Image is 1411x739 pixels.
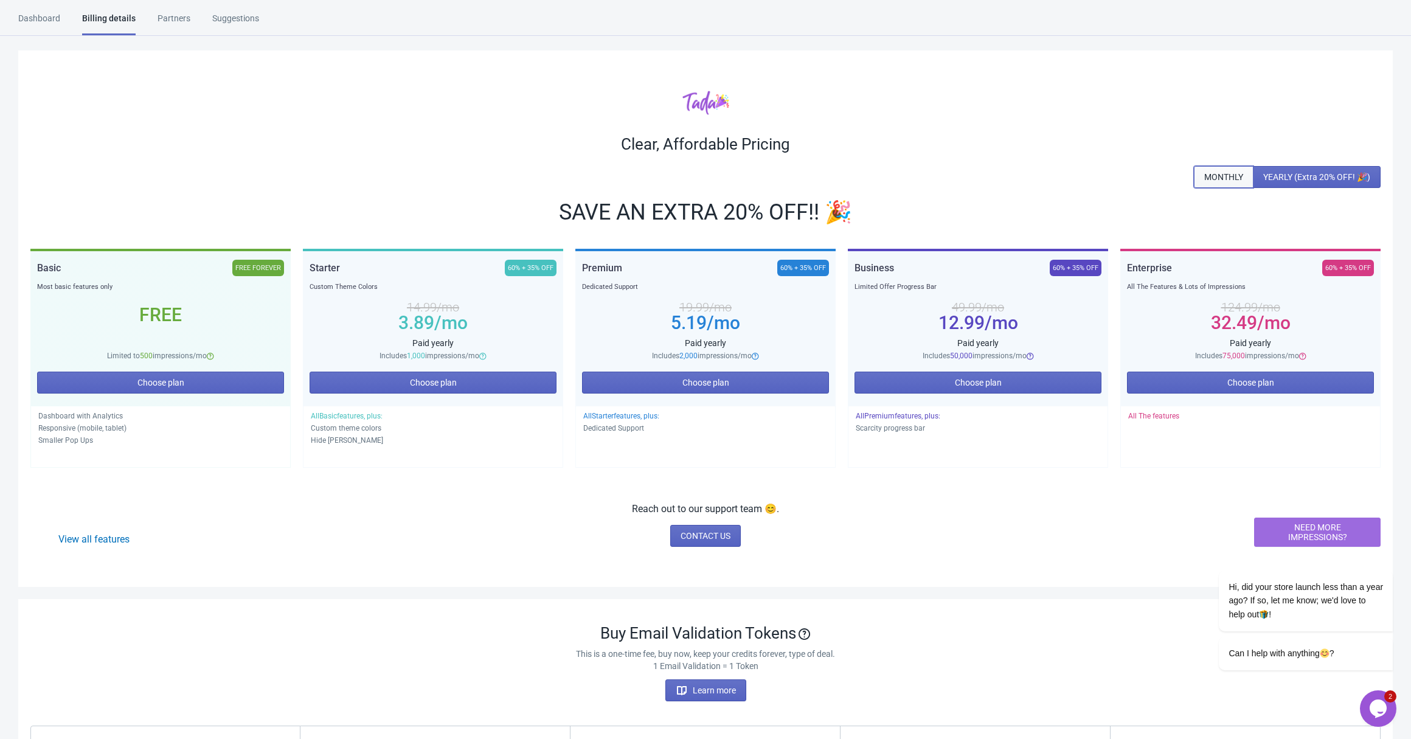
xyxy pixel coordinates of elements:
button: YEARLY (Extra 20% OFF! 🎉) [1253,166,1381,188]
img: tadacolor.png [682,90,729,115]
div: Most basic features only [37,281,284,293]
p: 1 Email Validation = 1 Token [30,660,1381,672]
span: /mo [707,312,740,333]
span: Includes impressions/mo [1195,352,1299,360]
div: Paid yearly [310,337,556,350]
div: 60% + 35% OFF [1050,260,1101,276]
span: /mo [985,312,1018,333]
div: Paid yearly [855,337,1101,350]
div: Dedicated Support [582,281,829,293]
button: Choose plan [855,372,1101,394]
div: 49.99 /mo [855,302,1101,312]
span: All Basic features, plus: [311,412,383,420]
div: Partners [158,12,190,33]
span: All The features [1128,412,1179,420]
div: Clear, Affordable Pricing [30,134,1381,154]
div: Free [37,310,284,320]
span: 1,000 [407,352,425,360]
span: Includes impressions/mo [380,352,479,360]
p: Hide [PERSON_NAME] [311,434,555,446]
span: Choose plan [682,378,729,387]
p: Reach out to our support team 😊. [632,502,779,516]
p: Smaller Pop Ups [38,434,283,446]
span: /mo [1257,312,1291,333]
div: Suggestions [212,12,259,33]
span: CONTACT US [681,531,730,541]
div: 60% + 35% OFF [505,260,556,276]
div: 3.89 [310,318,556,328]
span: Learn more [676,684,736,696]
div: 60% + 35% OFF [777,260,829,276]
a: CONTACT US [670,525,741,547]
div: Basic [37,260,61,276]
span: 500 [140,352,153,360]
span: Choose plan [410,378,457,387]
span: MONTHLY [1204,172,1243,182]
span: Includes impressions/mo [652,352,752,360]
span: Choose plan [955,378,1002,387]
div: SAVE AN EXTRA 20% OFF!! 🎉 [30,203,1381,222]
span: Choose plan [137,378,184,387]
div: Premium [582,260,622,276]
p: Custom theme colors [311,422,555,434]
div: Enterprise [1127,260,1172,276]
span: All Premium features, plus: [856,412,940,420]
p: Dedicated Support [583,422,828,434]
span: Choose plan [1227,378,1274,387]
div: Dashboard [18,12,60,33]
button: Choose plan [37,372,284,394]
div: 19.99 /mo [582,302,829,312]
span: 50,000 [950,352,972,360]
div: Limited to impressions/mo [37,350,284,362]
a: View all features [58,533,130,545]
div: 5.19 [582,318,829,328]
div: Starter [310,260,340,276]
span: /mo [434,312,468,333]
span: YEARLY (Extra 20% OFF! 🎉) [1263,172,1370,182]
p: Dashboard with Analytics [38,410,283,422]
div: Custom Theme Colors [310,281,556,293]
p: Responsive (mobile, tablet) [38,422,283,434]
button: Learn more [665,679,746,701]
span: Includes impressions/mo [923,352,1027,360]
div: 14.99 /mo [310,302,556,312]
span: 2,000 [679,352,698,360]
span: All Starter features, plus: [583,412,659,420]
div: Buy Email Validation Tokens [30,623,1381,643]
div: All The Features & Lots of Impressions [1127,281,1374,293]
div: Paid yearly [582,337,829,350]
div: 124.99 /mo [1127,302,1374,312]
button: Choose plan [582,372,829,394]
button: Choose plan [1127,372,1374,394]
div: Business [855,260,894,276]
p: Scarcity progress bar [856,422,1100,434]
div: 60% + 35% OFF [1322,260,1374,276]
div: Billing details [82,12,136,35]
iframe: chat widget [1180,460,1399,684]
iframe: chat widget [1360,690,1399,727]
div: 12.99 [855,318,1101,328]
div: 32.49 [1127,318,1374,328]
div: FREE FOREVER [232,260,284,276]
span: 75,000 [1222,352,1245,360]
div: Paid yearly [1127,337,1374,350]
div: Limited Offer Progress Bar [855,281,1101,293]
button: MONTHLY [1194,166,1253,188]
button: Choose plan [310,372,556,394]
p: This is a one-time fee, buy now, keep your credits forever, type of deal. [30,648,1381,660]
